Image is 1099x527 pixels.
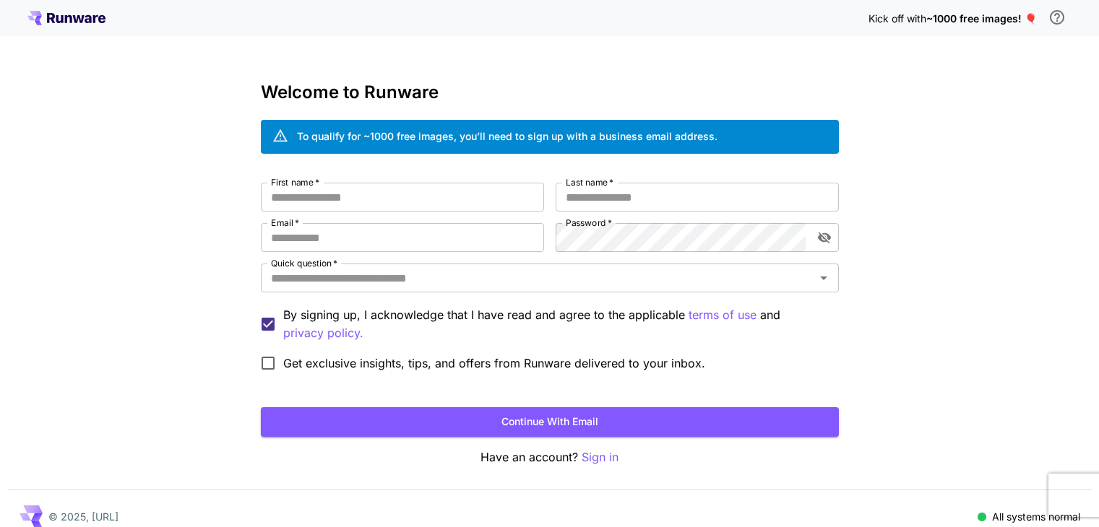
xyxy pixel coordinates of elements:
button: In order to qualify for free credit, you need to sign up with a business email address and click ... [1043,3,1072,32]
p: By signing up, I acknowledge that I have read and agree to the applicable and [283,306,827,342]
label: Quick question [271,257,337,269]
p: privacy policy. [283,324,363,342]
span: ~1000 free images! 🎈 [926,12,1037,25]
p: © 2025, [URL] [48,509,118,524]
button: Open [814,268,834,288]
h3: Welcome to Runware [261,82,839,103]
label: Email [271,217,299,229]
button: By signing up, I acknowledge that I have read and agree to the applicable terms of use and [283,324,363,342]
button: By signing up, I acknowledge that I have read and agree to the applicable and privacy policy. [689,306,757,324]
label: First name [271,176,319,188]
button: Sign in [582,448,619,466]
p: Have an account? [261,448,839,466]
span: Get exclusive insights, tips, and offers from Runware delivered to your inbox. [283,354,705,372]
label: Password [566,217,612,229]
label: Last name [566,176,613,188]
p: terms of use [689,306,757,324]
button: toggle password visibility [811,225,837,251]
span: Kick off with [869,12,926,25]
div: To qualify for ~1000 free images, you’ll need to sign up with a business email address. [297,129,717,144]
p: All systems normal [992,509,1080,524]
button: Continue with email [261,407,839,437]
